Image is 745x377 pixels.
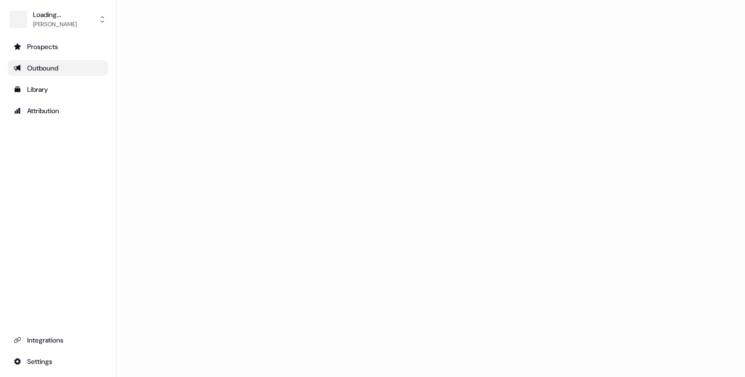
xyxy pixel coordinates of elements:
[14,357,102,366] div: Settings
[14,106,102,116] div: Attribution
[33,10,77,19] div: Loading...
[14,42,102,51] div: Prospects
[8,8,108,31] button: Loading...[PERSON_NAME]
[8,103,108,119] a: Go to attribution
[8,60,108,76] a: Go to outbound experience
[14,85,102,94] div: Library
[8,332,108,348] a: Go to integrations
[33,19,77,29] div: [PERSON_NAME]
[14,63,102,73] div: Outbound
[8,354,108,369] a: Go to integrations
[8,39,108,54] a: Go to prospects
[8,82,108,97] a: Go to templates
[14,335,102,345] div: Integrations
